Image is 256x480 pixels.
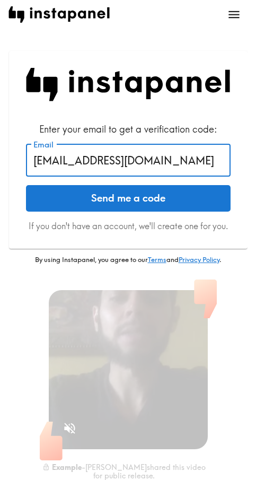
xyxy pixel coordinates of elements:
[52,462,82,472] b: Example
[220,1,248,28] button: open menu
[8,6,110,23] img: instapanel
[26,123,231,136] div: Enter your email to get a verification code:
[33,139,54,151] label: Email
[26,220,231,232] p: If you don't have an account, we'll create one for you.
[26,68,231,101] img: Instapanel
[58,417,81,440] button: Sound is off
[26,185,231,212] button: Send me a code
[148,255,166,264] a: Terms
[179,255,219,264] a: Privacy Policy
[9,255,248,265] p: By using Instapanel, you agree to our and .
